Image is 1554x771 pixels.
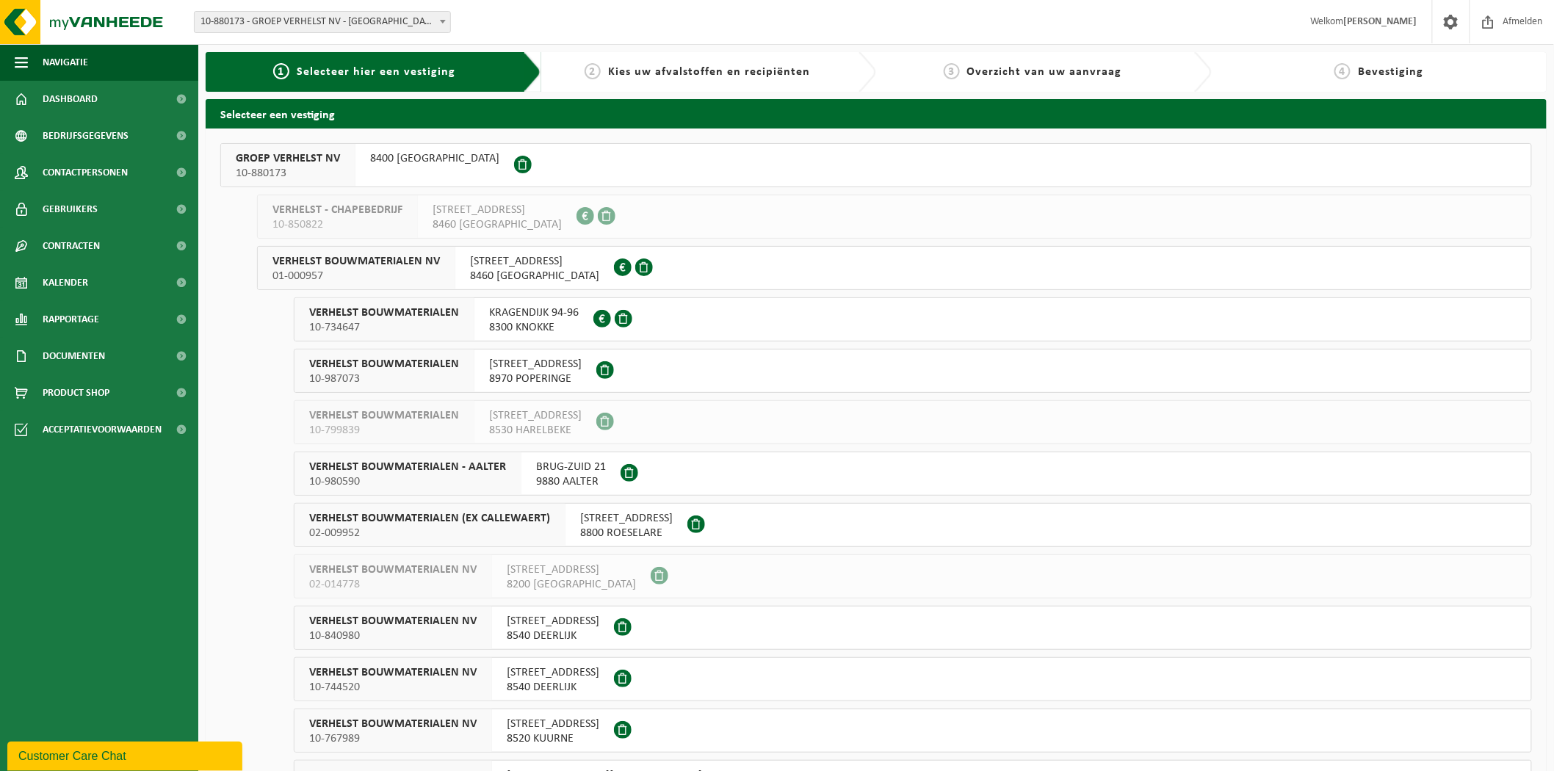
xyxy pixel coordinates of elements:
[489,357,582,372] span: [STREET_ADDRESS]
[294,709,1532,753] button: VERHELST BOUWMATERIALEN NV 10-767989 [STREET_ADDRESS]8520 KUURNE
[507,731,599,746] span: 8520 KUURNE
[294,606,1532,650] button: VERHELST BOUWMATERIALEN NV 10-840980 [STREET_ADDRESS]8540 DEERLIJK
[195,12,450,32] span: 10-880173 - GROEP VERHELST NV - OOSTENDE
[294,297,1532,341] button: VERHELST BOUWMATERIALEN 10-734647 KRAGENDIJK 94-968300 KNOKKE
[309,423,459,438] span: 10-799839
[236,151,340,166] span: GROEP VERHELST NV
[309,474,506,489] span: 10-980590
[309,372,459,386] span: 10-987073
[273,63,289,79] span: 1
[194,11,451,33] span: 10-880173 - GROEP VERHELST NV - OOSTENDE
[433,203,562,217] span: [STREET_ADDRESS]
[489,408,582,423] span: [STREET_ADDRESS]
[236,166,340,181] span: 10-880173
[272,254,440,269] span: VERHELST BOUWMATERIALEN NV
[43,374,109,411] span: Product Shop
[297,66,455,78] span: Selecteer hier een vestiging
[294,349,1532,393] button: VERHELST BOUWMATERIALEN 10-987073 [STREET_ADDRESS]8970 POPERINGE
[43,191,98,228] span: Gebruikers
[43,81,98,117] span: Dashboard
[43,411,162,448] span: Acceptatievoorwaarden
[507,680,599,695] span: 8540 DEERLIJK
[309,320,459,335] span: 10-734647
[309,680,477,695] span: 10-744520
[507,717,599,731] span: [STREET_ADDRESS]
[507,629,599,643] span: 8540 DEERLIJK
[309,629,477,643] span: 10-840980
[43,264,88,301] span: Kalender
[43,44,88,81] span: Navigatie
[536,460,606,474] span: BRUG-ZUID 21
[489,305,579,320] span: KRAGENDIJK 94-96
[309,408,459,423] span: VERHELST BOUWMATERIALEN
[433,217,562,232] span: 8460 [GEOGRAPHIC_DATA]
[272,269,440,283] span: 01-000957
[1334,63,1351,79] span: 4
[309,526,550,540] span: 02-009952
[309,665,477,680] span: VERHELST BOUWMATERIALEN NV
[580,526,673,540] span: 8800 ROESELARE
[507,577,636,592] span: 8200 [GEOGRAPHIC_DATA]
[608,66,810,78] span: Kies uw afvalstoffen en recipiënten
[309,357,459,372] span: VERHELST BOUWMATERIALEN
[309,460,506,474] span: VERHELST BOUWMATERIALEN - AALTER
[1344,16,1417,27] strong: [PERSON_NAME]
[507,562,636,577] span: [STREET_ADDRESS]
[470,254,599,269] span: [STREET_ADDRESS]
[220,143,1532,187] button: GROEP VERHELST NV 10-880173 8400 [GEOGRAPHIC_DATA]
[370,151,499,166] span: 8400 [GEOGRAPHIC_DATA]
[1358,66,1423,78] span: Bevestiging
[580,511,673,526] span: [STREET_ADDRESS]
[272,203,402,217] span: VERHELST - CHAPEBEDRIJF
[585,63,601,79] span: 2
[294,452,1532,496] button: VERHELST BOUWMATERIALEN - AALTER 10-980590 BRUG-ZUID 219880 AALTER
[536,474,606,489] span: 9880 AALTER
[489,372,582,386] span: 8970 POPERINGE
[309,511,550,526] span: VERHELST BOUWMATERIALEN (EX CALLEWAERT)
[257,246,1532,290] button: VERHELST BOUWMATERIALEN NV 01-000957 [STREET_ADDRESS]8460 [GEOGRAPHIC_DATA]
[309,577,477,592] span: 02-014778
[43,301,99,338] span: Rapportage
[43,338,105,374] span: Documenten
[294,657,1532,701] button: VERHELST BOUWMATERIALEN NV 10-744520 [STREET_ADDRESS]8540 DEERLIJK
[43,117,129,154] span: Bedrijfsgegevens
[309,731,477,746] span: 10-767989
[309,562,477,577] span: VERHELST BOUWMATERIALEN NV
[309,717,477,731] span: VERHELST BOUWMATERIALEN NV
[309,614,477,629] span: VERHELST BOUWMATERIALEN NV
[507,665,599,680] span: [STREET_ADDRESS]
[944,63,960,79] span: 3
[470,269,599,283] span: 8460 [GEOGRAPHIC_DATA]
[309,305,459,320] span: VERHELST BOUWMATERIALEN
[7,739,245,771] iframe: chat widget
[489,320,579,335] span: 8300 KNOKKE
[272,217,402,232] span: 10-850822
[489,423,582,438] span: 8530 HARELBEKE
[507,614,599,629] span: [STREET_ADDRESS]
[294,503,1532,547] button: VERHELST BOUWMATERIALEN (EX CALLEWAERT) 02-009952 [STREET_ADDRESS]8800 ROESELARE
[206,99,1547,128] h2: Selecteer een vestiging
[43,228,100,264] span: Contracten
[967,66,1122,78] span: Overzicht van uw aanvraag
[43,154,128,191] span: Contactpersonen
